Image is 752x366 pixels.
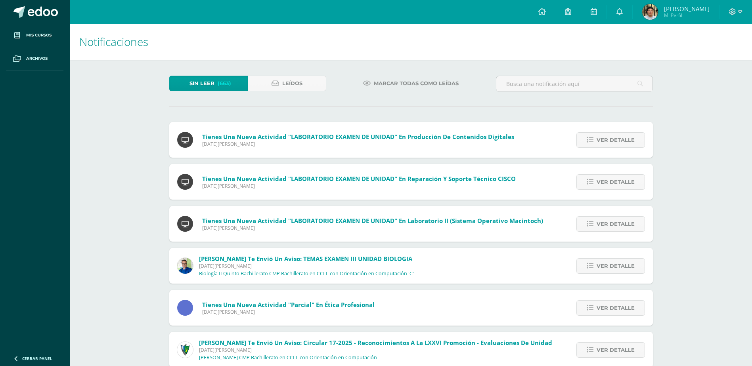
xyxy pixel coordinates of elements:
p: Biología II Quinto Bachillerato CMP Bachillerato en CCLL con Orientación en Computación 'C' [199,271,414,277]
span: Cerrar panel [22,356,52,361]
p: [PERSON_NAME] CMP Bachillerato en CCLL con Orientación en Computación [199,355,377,361]
a: Archivos [6,47,63,71]
span: [DATE][PERSON_NAME] [202,309,375,315]
span: [PERSON_NAME] [664,5,710,13]
img: 9f174a157161b4ddbe12118a61fed988.png [177,342,193,358]
a: Marcar todas como leídas [353,76,469,91]
span: Ver detalle [597,217,635,231]
span: Ver detalle [597,301,635,315]
img: 908b989e5ced7876e54d8a5513290ca6.png [642,4,658,20]
span: (663) [218,76,231,91]
span: Archivos [26,55,48,62]
span: [DATE][PERSON_NAME] [202,141,514,147]
span: [PERSON_NAME] te envió un aviso: Circular 17-2025 - Reconocimientos a la LXXVI Promoción - Evalua... [199,339,552,347]
span: Tienes una nueva actividad "parcial" En Ética Profesional [202,301,375,309]
span: Mi Perfil [664,12,710,19]
a: Leídos [248,76,326,91]
span: Marcar todas como leídas [374,76,459,91]
a: Mis cursos [6,24,63,47]
span: [DATE][PERSON_NAME] [202,183,516,189]
span: Tienes una nueva actividad "LABORATORIO EXAMEN DE UNIDAD" En Reparación y Soporte Técnico CISCO [202,175,516,183]
span: Tienes una nueva actividad "LABORATORIO EXAMEN DE UNIDAD" En Laboratorio II (Sistema Operativo Ma... [202,217,543,225]
span: Mis cursos [26,32,52,38]
span: [DATE][PERSON_NAME] [199,263,414,269]
span: Sin leer [189,76,214,91]
span: Ver detalle [597,343,635,357]
span: Ver detalle [597,259,635,273]
span: Ver detalle [597,175,635,189]
img: 692ded2a22070436d299c26f70cfa591.png [177,258,193,274]
a: Sin leer(663) [169,76,248,91]
span: Ver detalle [597,133,635,147]
span: Notificaciones [79,34,148,49]
span: [DATE][PERSON_NAME] [199,347,552,353]
span: Tienes una nueva actividad "LABORATORIO EXAMEN DE UNIDAD" En Producción de Contenidos Digitales [202,133,514,141]
span: [PERSON_NAME] te envió un aviso: TEMAS EXAMEN III UNIDAD BIOLOGIA [199,255,412,263]
span: Leídos [282,76,302,91]
span: [DATE][PERSON_NAME] [202,225,543,231]
input: Busca una notificación aquí [496,76,652,91]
